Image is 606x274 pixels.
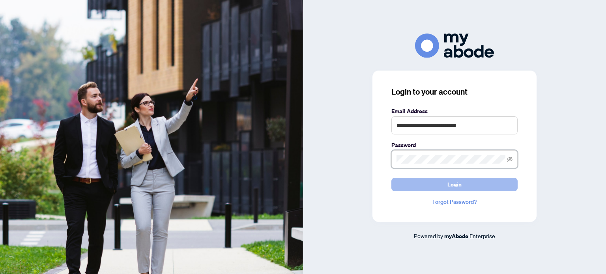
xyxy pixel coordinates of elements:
[391,107,518,116] label: Email Address
[415,34,494,58] img: ma-logo
[507,157,512,162] span: eye-invisible
[447,178,462,191] span: Login
[391,141,518,149] label: Password
[391,86,518,97] h3: Login to your account
[391,198,518,206] a: Forgot Password?
[414,232,443,239] span: Powered by
[469,232,495,239] span: Enterprise
[444,232,468,240] a: myAbode
[391,178,518,191] button: Login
